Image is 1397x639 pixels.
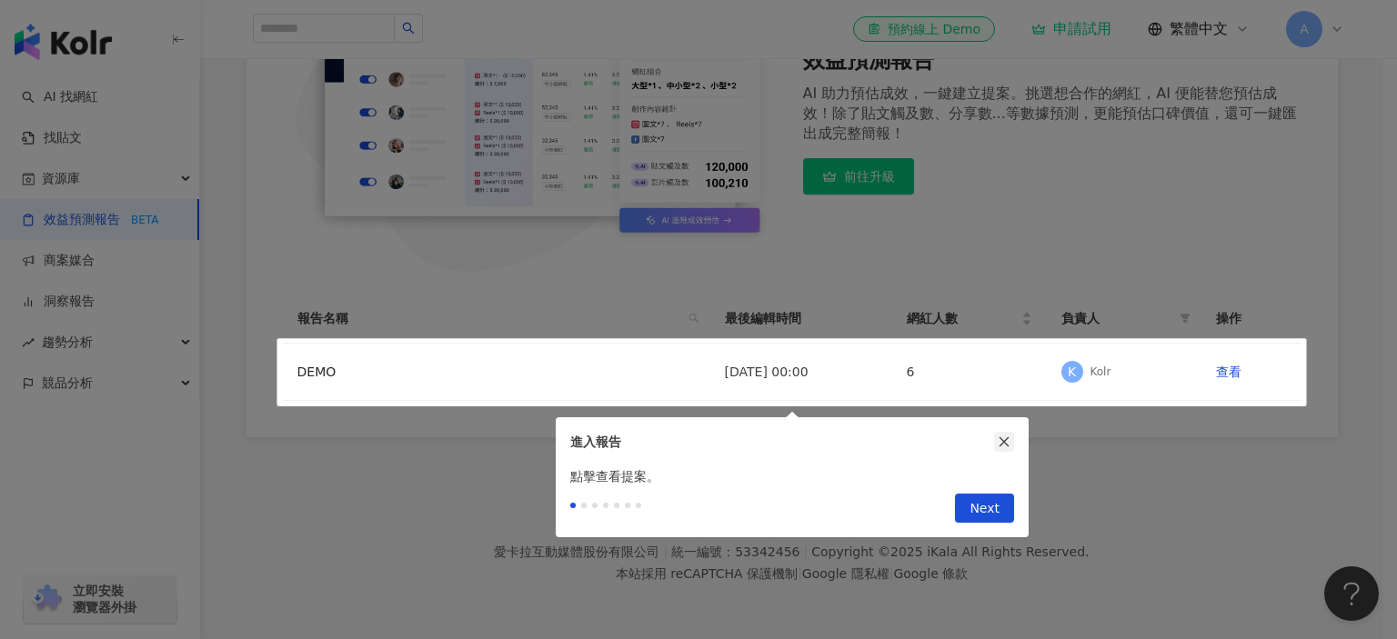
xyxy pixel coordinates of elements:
div: 進入報告 [570,432,994,452]
div: 點擊查看提案。 [556,466,1029,486]
button: close [994,432,1014,452]
button: Next [955,494,1014,523]
span: close [998,435,1010,448]
span: Next [970,494,1000,524]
